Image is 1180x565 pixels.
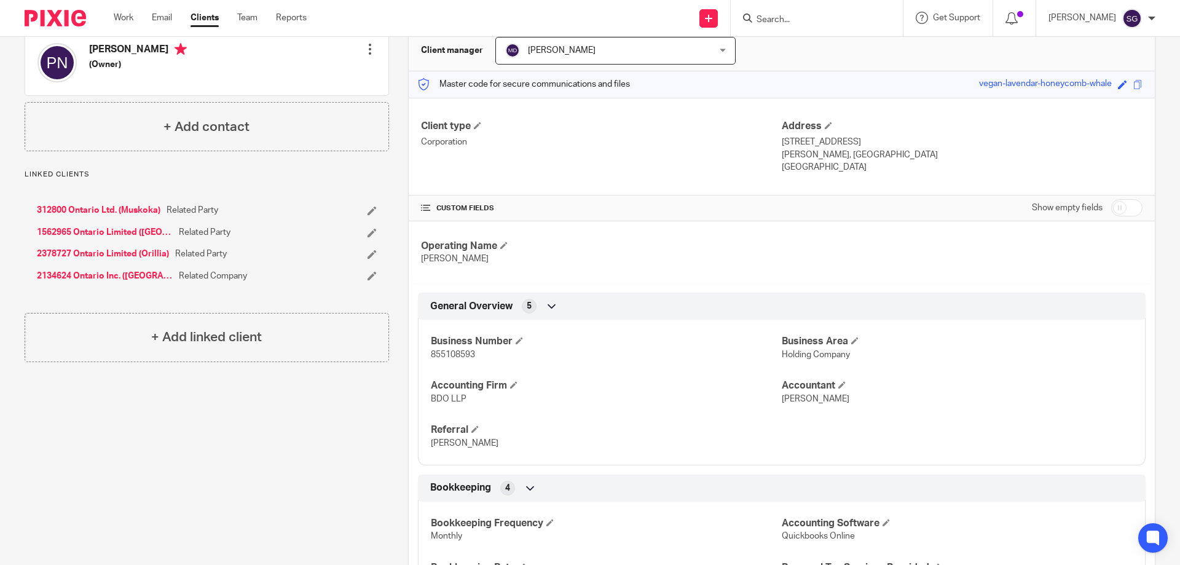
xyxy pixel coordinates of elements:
img: svg%3E [505,43,520,58]
img: Pixie [25,10,86,26]
a: 2378727 Ontario Limited (Orillia) [37,248,169,260]
p: [PERSON_NAME] [1048,12,1116,24]
span: BDO LLP [431,395,466,403]
span: 5 [527,300,532,312]
a: 1562965 Ontario Limited ([GEOGRAPHIC_DATA]) [37,226,173,239]
a: Clients [191,12,219,24]
h4: Client type [421,120,782,133]
h5: (Owner) [89,58,187,71]
h4: Accounting Software [782,517,1133,530]
input: Search [755,15,866,26]
a: Reports [276,12,307,24]
h3: Client manager [421,44,483,57]
span: Monthly [431,532,462,540]
span: Bookkeeping [430,481,491,494]
img: svg%3E [37,43,77,82]
p: [GEOGRAPHIC_DATA] [782,161,1143,173]
span: [PERSON_NAME] [528,46,596,55]
h4: Referral [431,424,782,437]
span: General Overview [430,300,513,313]
a: Team [237,12,258,24]
h4: CUSTOM FIELDS [421,203,782,213]
h4: Business Area [782,335,1133,348]
p: [STREET_ADDRESS] [782,136,1143,148]
h4: Business Number [431,335,782,348]
span: [PERSON_NAME] [782,395,849,403]
span: Related Party [167,204,218,216]
a: 2134624 Ontario Inc. ([GEOGRAPHIC_DATA]) [37,270,173,282]
i: Primary [175,43,187,55]
h4: Address [782,120,1143,133]
span: Related Party [175,248,227,260]
h4: [PERSON_NAME] [89,43,187,58]
a: 312800 Ontario Ltd. (Muskoka) [37,204,160,216]
span: Related Company [179,270,247,282]
h4: Accounting Firm [431,379,782,392]
span: Holding Company [782,350,850,359]
h4: + Add linked client [151,328,262,347]
p: Linked clients [25,170,389,180]
span: 4 [505,482,510,494]
a: Work [114,12,133,24]
h4: Accountant [782,379,1133,392]
span: [PERSON_NAME] [431,439,498,448]
h4: Operating Name [421,240,782,253]
span: Quickbooks Online [782,532,855,540]
span: 855108593 [431,350,475,359]
p: Corporation [421,136,782,148]
p: [PERSON_NAME], [GEOGRAPHIC_DATA] [782,149,1143,161]
span: Get Support [933,14,980,22]
h4: Bookkeeping Frequency [431,517,782,530]
span: Related Party [179,226,230,239]
p: Master code for secure communications and files [418,78,630,90]
label: Show empty fields [1032,202,1103,214]
a: Email [152,12,172,24]
div: vegan-lavendar-honeycomb-whale [979,77,1112,92]
img: svg%3E [1122,9,1142,28]
span: [PERSON_NAME] [421,255,489,263]
h4: + Add contact [163,117,250,136]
